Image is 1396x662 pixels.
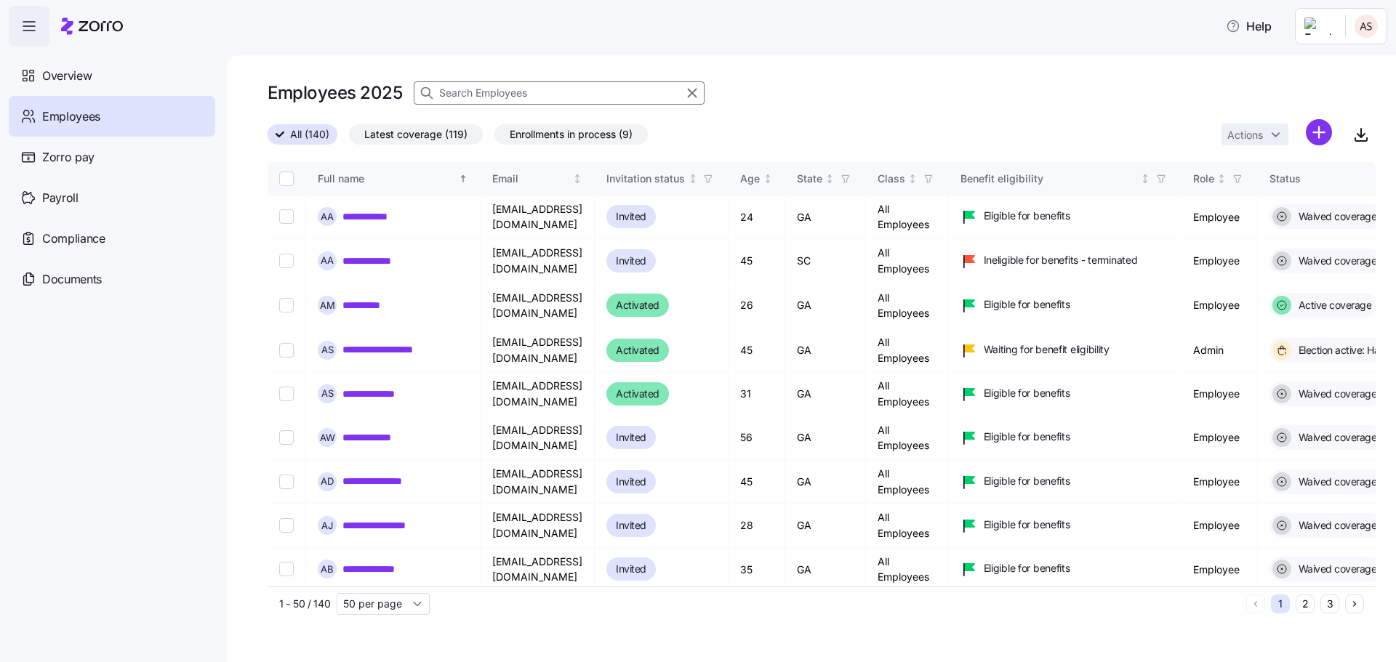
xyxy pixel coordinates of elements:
input: Select record 8 [279,518,294,533]
span: Eligible for benefits [984,474,1070,488]
div: Full name [318,171,456,187]
img: Employer logo [1304,17,1333,35]
span: Waiting for benefit eligibility [984,342,1110,357]
span: Waived coverage [1294,518,1377,533]
span: Waived coverage [1294,475,1377,489]
span: Eligible for benefits [984,429,1070,444]
span: Invited [616,560,646,578]
h1: Employees 2025 [268,81,402,104]
td: [EMAIL_ADDRESS][DOMAIN_NAME] [481,416,595,460]
span: A A [321,256,334,265]
td: Admin [1182,328,1258,372]
div: Not sorted [688,174,698,184]
td: GA [785,328,866,372]
td: All Employees [866,372,949,416]
td: GA [785,372,866,416]
div: Sorted ascending [458,174,468,184]
span: A A [321,212,334,222]
td: 28 [729,504,785,547]
button: 2 [1296,594,1315,613]
span: Eligible for benefits [984,386,1070,400]
a: Zorro pay [9,137,215,177]
input: Select record 6 [279,430,294,445]
span: 1 - 50 / 140 [279,597,331,611]
span: Invited [616,208,646,225]
td: 26 [729,283,785,328]
td: All Employees [866,548,949,592]
td: 45 [729,328,785,372]
span: All (140) [290,125,329,144]
span: Waived coverage [1294,430,1377,445]
span: Eligible for benefits [984,209,1070,223]
div: Email [492,171,570,187]
span: A J [321,521,333,530]
td: 45 [729,239,785,283]
th: Invitation statusNot sorted [595,162,729,195]
td: [EMAIL_ADDRESS][DOMAIN_NAME] [481,239,595,283]
td: 35 [729,548,785,592]
div: Invitation status [606,171,685,187]
th: StateNot sorted [785,162,866,195]
td: All Employees [866,504,949,547]
td: Employee [1182,239,1258,283]
span: Activated [616,342,659,359]
td: [EMAIL_ADDRESS][DOMAIN_NAME] [481,504,595,547]
span: Zorro pay [42,148,95,166]
div: Not sorted [907,174,918,184]
span: Invited [616,517,646,534]
th: RoleNot sorted [1182,162,1258,195]
span: A S [321,389,334,398]
div: Not sorted [1216,174,1227,184]
div: Class [878,171,905,187]
td: GA [785,548,866,592]
td: [EMAIL_ADDRESS][DOMAIN_NAME] [481,460,595,504]
button: Next page [1345,594,1364,613]
span: Waived coverage [1294,209,1377,224]
td: All Employees [866,195,949,239]
input: Search Employees [414,81,705,105]
span: Eligible for benefits [984,297,1070,312]
button: Previous page [1246,594,1265,613]
td: [EMAIL_ADDRESS][DOMAIN_NAME] [481,195,595,239]
span: Overview [42,67,92,85]
td: [EMAIL_ADDRESS][DOMAIN_NAME] [481,283,595,328]
span: Enrollments in process (9) [510,125,633,144]
span: Help [1226,17,1272,35]
span: Invited [616,252,646,270]
td: 56 [729,416,785,460]
span: A S [321,345,334,355]
span: Compliance [42,230,105,248]
td: Employee [1182,283,1258,328]
input: Select record 9 [279,562,294,576]
td: All Employees [866,328,949,372]
input: Select record 2 [279,254,294,268]
div: Role [1193,171,1214,187]
span: Waived coverage [1294,562,1377,576]
th: Full nameSorted ascending [306,162,481,195]
input: Select record 4 [279,343,294,358]
input: Select record 1 [279,209,294,224]
span: Eligible for benefits [984,517,1070,532]
input: Select record 7 [279,475,294,489]
a: Overview [9,55,215,96]
span: Employees [42,108,100,126]
span: Active coverage [1294,298,1372,312]
span: Waived coverage [1294,254,1377,268]
td: All Employees [866,460,949,504]
th: EmailNot sorted [481,162,595,195]
th: ClassNot sorted [866,162,949,195]
input: Select all records [279,171,294,186]
span: Waived coverage [1294,387,1377,401]
button: 1 [1271,594,1290,613]
td: GA [785,283,866,328]
input: Select record 3 [279,298,294,312]
span: Latest coverage (119) [364,125,468,144]
div: Not sorted [572,174,582,184]
td: GA [785,416,866,460]
div: Benefit eligibility [960,171,1138,187]
span: A W [320,433,335,443]
td: All Employees [866,239,949,283]
div: State [797,171,822,187]
th: AgeNot sorted [729,162,785,195]
button: Help [1214,12,1283,41]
